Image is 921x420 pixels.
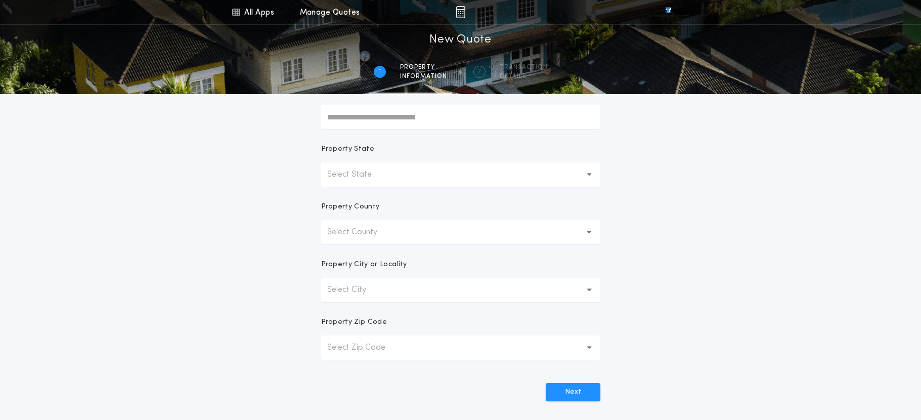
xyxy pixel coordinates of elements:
button: Select City [321,278,600,302]
p: Property Zip Code [321,317,387,327]
p: Select City [327,284,382,296]
p: Select State [327,169,388,181]
p: Property City or Locality [321,260,407,270]
h1: New Quote [429,32,491,48]
span: Transaction [500,63,548,71]
span: details [500,72,548,80]
button: Select Zip Code [321,335,600,360]
p: Property County [321,202,380,212]
button: Select County [321,220,600,244]
img: img [456,6,465,18]
p: Property State [321,144,374,154]
button: Select State [321,162,600,187]
img: vs-icon [647,7,689,17]
h2: 1 [379,68,381,76]
span: Property [400,63,447,71]
button: Next [546,383,600,401]
p: Select County [327,226,393,238]
h2: 2 [477,68,481,76]
p: Select Zip Code [327,342,402,354]
span: information [400,72,447,80]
